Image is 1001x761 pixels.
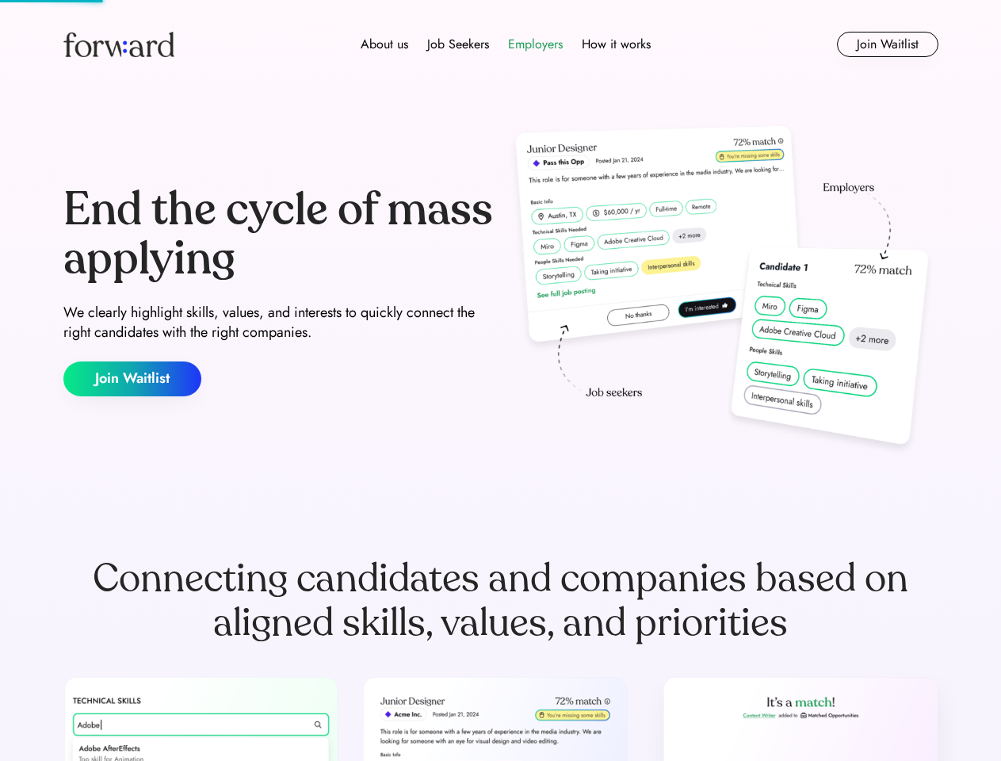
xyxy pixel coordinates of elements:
[507,120,938,461] img: hero-image.png
[427,35,489,54] div: Job Seekers
[361,35,408,54] div: About us
[63,32,174,57] img: Forward logo
[837,32,938,57] button: Join Waitlist
[63,185,495,283] div: End the cycle of mass applying
[63,361,201,396] button: Join Waitlist
[508,35,563,54] div: Employers
[582,35,651,54] div: How it works
[63,303,495,342] div: We clearly highlight skills, values, and interests to quickly connect the right candidates with t...
[63,556,938,645] div: Connecting candidates and companies based on aligned skills, values, and priorities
